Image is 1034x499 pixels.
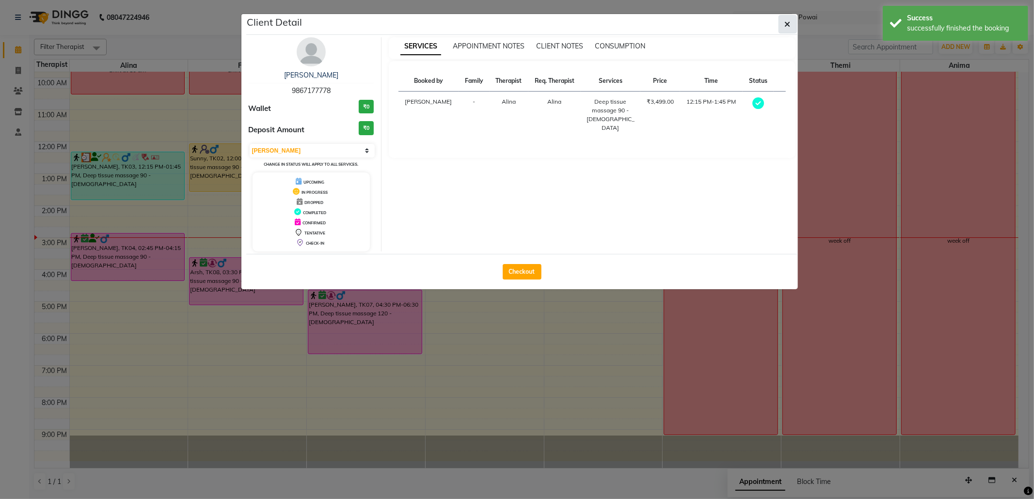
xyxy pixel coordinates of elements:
[907,23,1021,33] div: successfully finished the booking
[536,42,583,50] span: CLIENT NOTES
[587,97,635,132] div: Deep tissue massage 90 - [DEMOGRAPHIC_DATA]
[502,98,516,105] span: Alina
[459,71,490,92] th: Family
[247,15,302,30] h5: Client Detail
[249,103,271,114] span: Wallet
[453,42,525,50] span: APPOINTMENT NOTES
[264,162,358,167] small: Change in status will apply to all services.
[359,100,374,114] h3: ₹0
[400,38,441,55] span: SERVICES
[302,190,328,195] span: IN PROGRESS
[907,13,1021,23] div: Success
[680,71,743,92] th: Time
[304,200,323,205] span: DROPPED
[547,98,561,105] span: Alina
[303,210,326,215] span: COMPLETED
[646,97,674,106] div: ₹3,499.00
[743,71,774,92] th: Status
[292,86,331,95] span: 9867177778
[297,37,326,66] img: avatar
[680,92,743,139] td: 12:15 PM-1:45 PM
[303,180,324,185] span: UPCOMING
[503,264,541,280] button: Checkout
[284,71,338,79] a: [PERSON_NAME]
[528,71,581,92] th: Req. Therapist
[359,121,374,135] h3: ₹0
[302,220,326,225] span: CONFIRMED
[304,231,325,235] span: TENTATIVE
[306,241,324,246] span: CHECK-IN
[249,125,305,136] span: Deposit Amount
[640,71,680,92] th: Price
[398,71,459,92] th: Booked by
[398,92,459,139] td: [PERSON_NAME]
[459,92,490,139] td: -
[490,71,528,92] th: Therapist
[595,42,645,50] span: CONSUMPTION
[581,71,640,92] th: Services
